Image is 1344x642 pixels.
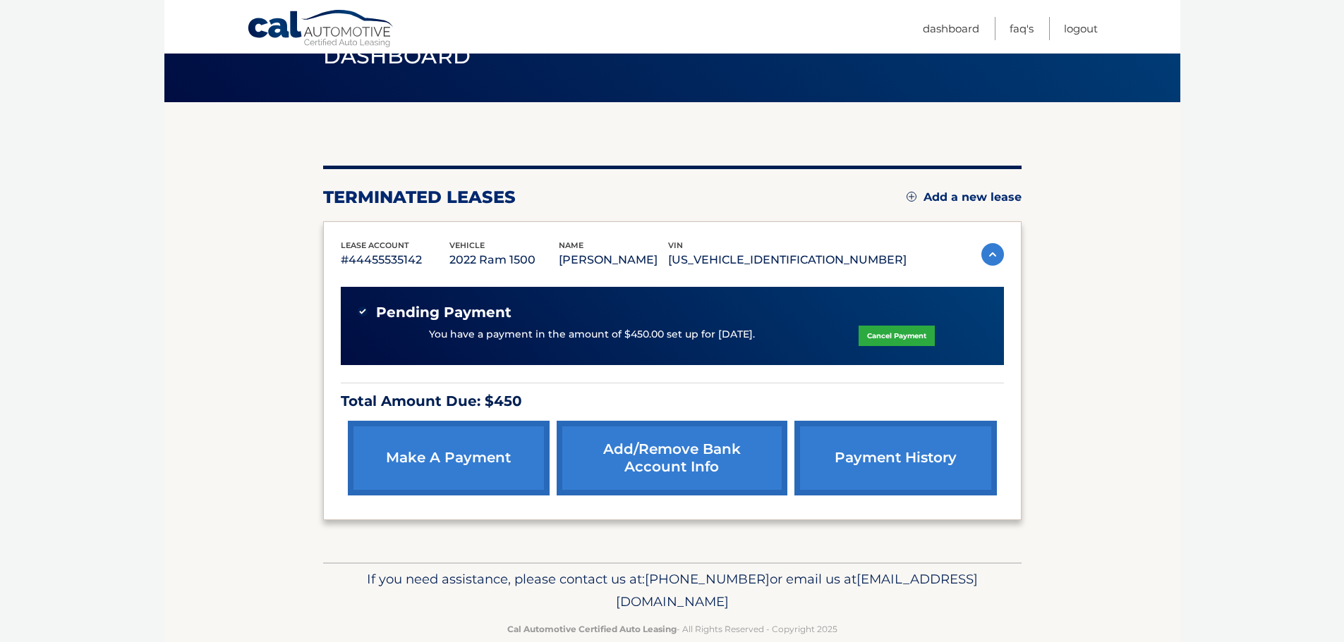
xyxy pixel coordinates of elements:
span: [PHONE_NUMBER] [645,571,770,587]
a: Cal Automotive [247,9,395,50]
a: FAQ's [1010,17,1034,40]
h2: terminated leases [323,187,516,208]
a: make a payment [348,421,550,495]
span: vehicle [449,240,485,250]
span: name [559,240,583,250]
span: Dashboard [323,43,471,69]
p: #44455535142 [341,250,450,270]
p: You have a payment in the amount of $450.00 set up for [DATE]. [429,327,755,342]
img: accordion-active.svg [981,243,1004,266]
p: [US_VEHICLE_IDENTIFICATION_NUMBER] [668,250,907,270]
a: Add a new lease [907,190,1022,204]
span: vin [668,240,683,250]
img: add.svg [907,192,916,202]
a: payment history [794,421,996,495]
a: Cancel Payment [859,326,935,346]
p: If you need assistance, please contact us at: or email us at [332,568,1012,613]
a: Logout [1064,17,1098,40]
img: check-green.svg [358,307,368,316]
strong: Cal Automotive Certified Auto Leasing [507,624,677,634]
span: lease account [341,240,409,250]
p: [PERSON_NAME] [559,250,668,270]
p: - All Rights Reserved - Copyright 2025 [332,622,1012,636]
a: Add/Remove bank account info [557,421,787,495]
span: [EMAIL_ADDRESS][DOMAIN_NAME] [616,571,978,610]
p: 2022 Ram 1500 [449,250,559,270]
span: Pending Payment [376,304,511,321]
p: Total Amount Due: $450 [341,389,1004,414]
a: Dashboard [923,17,979,40]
